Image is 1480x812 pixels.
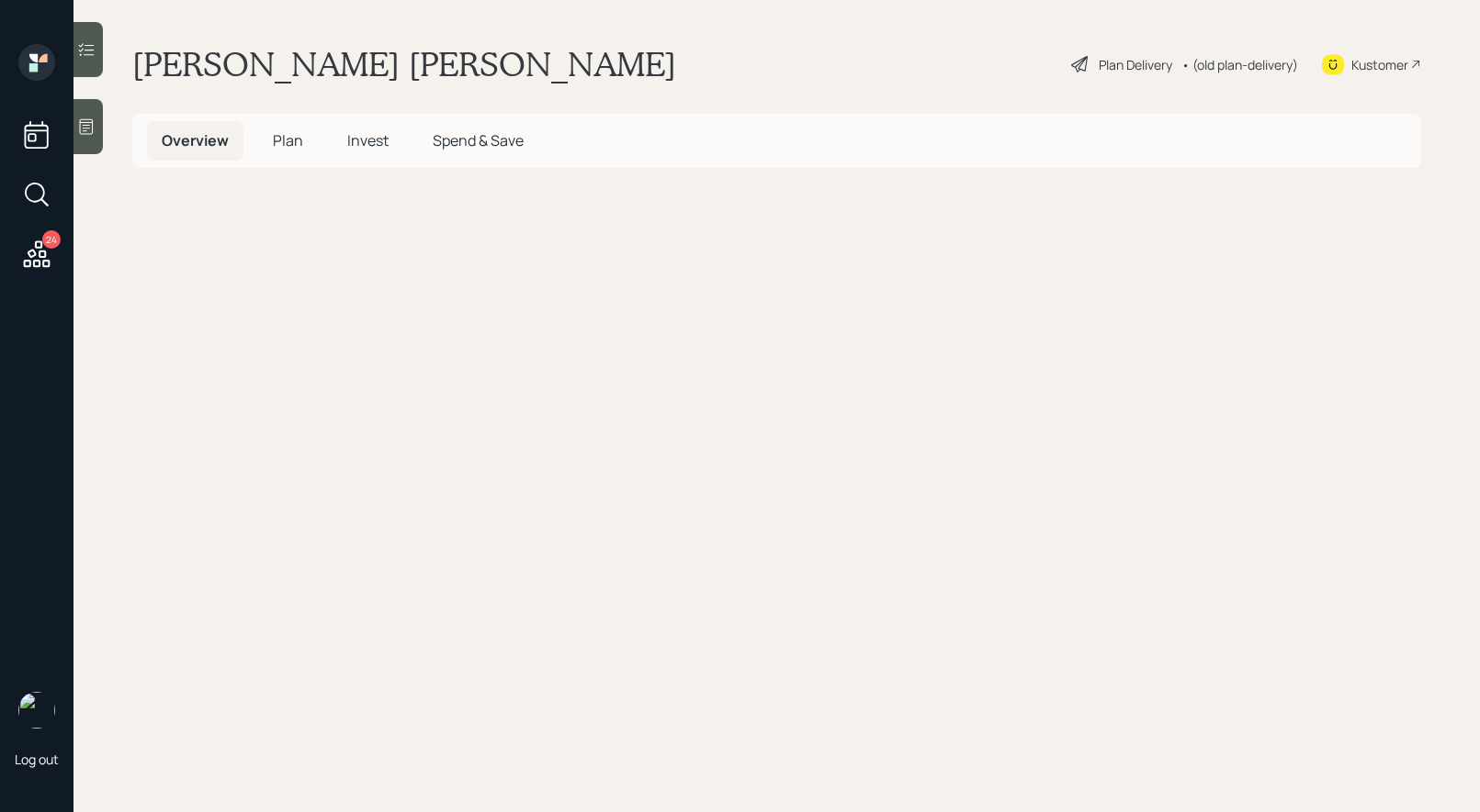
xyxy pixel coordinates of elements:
div: Kustomer [1351,55,1408,74]
div: Plan Delivery [1099,55,1172,74]
span: Spend & Save [433,130,524,150]
span: Invest [347,130,389,150]
div: • (old plan-delivery) [1181,55,1298,74]
span: Overview [162,130,229,150]
div: 24 [42,230,61,249]
img: treva-nostdahl-headshot.png [18,692,55,729]
span: Plan [273,130,303,150]
div: Log out [15,751,59,768]
h1: [PERSON_NAME] [PERSON_NAME] [132,44,676,84]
